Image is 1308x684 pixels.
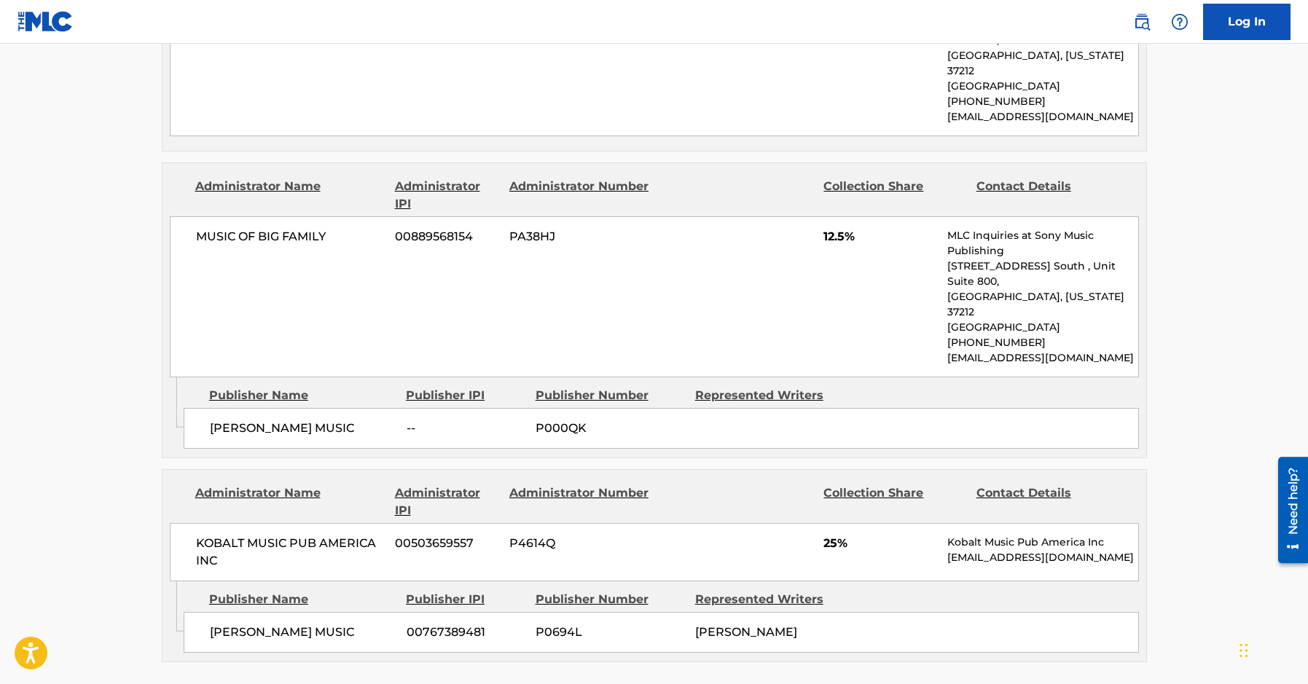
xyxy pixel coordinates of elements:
[695,591,844,608] div: Represented Writers
[823,484,965,519] div: Collection Share
[695,625,797,639] span: [PERSON_NAME]
[1203,4,1291,40] a: Log In
[1165,7,1194,36] div: Help
[407,624,525,641] span: 00767389481
[1267,450,1308,571] iframe: Resource Center
[947,94,1137,109] p: [PHONE_NUMBER]
[210,420,396,437] span: [PERSON_NAME] MUSIC
[536,591,684,608] div: Publisher Number
[947,48,1137,79] p: [GEOGRAPHIC_DATA], [US_STATE] 37212
[509,535,651,552] span: P4614Q
[947,228,1137,259] p: MLC Inquiries at Sony Music Publishing
[947,550,1137,565] p: [EMAIL_ADDRESS][DOMAIN_NAME]
[395,178,498,213] div: Administrator IPI
[823,178,965,213] div: Collection Share
[947,335,1137,350] p: [PHONE_NUMBER]
[947,535,1137,550] p: Kobalt Music Pub America Inc
[1127,7,1156,36] a: Public Search
[1133,13,1151,31] img: search
[536,624,684,641] span: P0694L
[395,228,498,245] span: 00889568154
[209,591,395,608] div: Publisher Name
[196,535,385,570] span: KOBALT MUSIC PUB AMERICA INC
[195,178,384,213] div: Administrator Name
[209,387,395,404] div: Publisher Name
[407,420,525,437] span: --
[823,535,936,552] span: 25%
[1240,629,1248,672] div: Drag
[976,178,1118,213] div: Contact Details
[947,79,1137,94] p: [GEOGRAPHIC_DATA]
[1235,614,1308,684] iframe: Chat Widget
[947,320,1137,335] p: [GEOGRAPHIC_DATA]
[536,420,684,437] span: P000QK
[196,228,385,245] span: MUSIC OF BIG FAMILY
[509,178,651,213] div: Administrator Number
[536,387,684,404] div: Publisher Number
[947,259,1137,289] p: [STREET_ADDRESS] South , Unit Suite 800,
[406,387,525,404] div: Publisher IPI
[1171,13,1188,31] img: help
[947,109,1137,125] p: [EMAIL_ADDRESS][DOMAIN_NAME]
[406,591,525,608] div: Publisher IPI
[395,484,498,519] div: Administrator IPI
[395,535,498,552] span: 00503659557
[195,484,384,519] div: Administrator Name
[823,228,936,245] span: 12.5%
[947,350,1137,366] p: [EMAIL_ADDRESS][DOMAIN_NAME]
[509,228,651,245] span: PA38HJ
[509,484,651,519] div: Administrator Number
[947,289,1137,320] p: [GEOGRAPHIC_DATA], [US_STATE] 37212
[976,484,1118,519] div: Contact Details
[210,624,396,641] span: [PERSON_NAME] MUSIC
[695,387,844,404] div: Represented Writers
[17,11,74,32] img: MLC Logo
